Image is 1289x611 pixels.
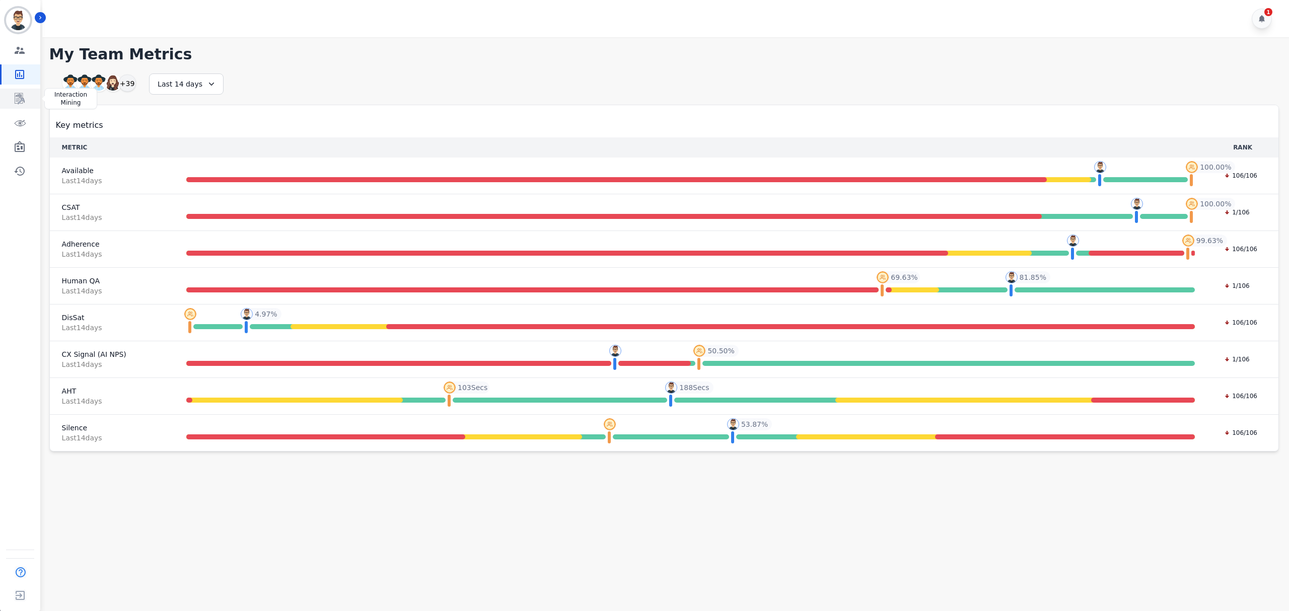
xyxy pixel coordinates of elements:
span: Human QA [62,276,160,286]
img: profile-pic [241,308,253,320]
span: Last 14 day s [62,286,160,296]
span: 69.63 % [891,272,917,282]
span: CX Signal (AI NPS) [62,349,160,359]
img: profile-pic [665,381,677,394]
img: profile-pic [1186,198,1198,210]
div: 1/106 [1219,354,1255,364]
span: Key metrics [56,119,103,131]
div: 106/106 [1219,318,1262,328]
span: Available [62,166,160,176]
span: 4.97 % [255,309,277,319]
span: Last 14 day s [62,396,160,406]
span: CSAT [62,202,160,212]
span: Last 14 day s [62,433,160,443]
span: 81.85 % [1020,272,1046,282]
span: Adherence [62,239,160,249]
h1: My Team Metrics [49,45,1279,63]
span: Last 14 day s [62,249,160,259]
th: RANK [1207,137,1278,158]
img: profile-pic [1094,161,1106,173]
img: profile-pic [727,418,739,430]
img: profile-pic [184,308,196,320]
div: 106/106 [1219,244,1262,254]
img: profile-pic [1006,271,1018,283]
div: 106/106 [1219,171,1262,181]
span: 188 Secs [679,383,709,393]
span: DisSat [62,313,160,323]
span: 99.63 % [1196,236,1223,246]
span: Last 14 day s [62,359,160,369]
img: profile-pic [1186,161,1198,173]
span: 103 Secs [458,383,487,393]
div: 1 [1264,8,1272,16]
img: profile-pic [1067,235,1079,247]
img: profile-pic [877,271,889,283]
img: profile-pic [693,345,705,357]
div: 1/106 [1219,281,1255,291]
span: Last 14 day s [62,212,160,222]
span: 100.00 % [1200,162,1231,172]
th: METRIC [50,137,172,158]
span: Last 14 day s [62,323,160,333]
img: profile-pic [444,381,456,394]
div: Last 14 days [149,73,224,95]
img: profile-pic [1182,235,1194,247]
div: 1/106 [1219,207,1255,217]
img: profile-pic [609,345,621,357]
span: 53.87 % [741,419,768,429]
span: 100.00 % [1200,199,1231,209]
div: 106/106 [1219,428,1262,438]
div: 106/106 [1219,391,1262,401]
div: +39 [119,74,136,92]
span: AHT [62,386,160,396]
span: Last 14 day s [62,176,160,186]
span: 50.50 % [707,346,734,356]
img: profile-pic [1131,198,1143,210]
img: Bordered avatar [6,8,30,32]
span: Silence [62,423,160,433]
img: profile-pic [604,418,616,430]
